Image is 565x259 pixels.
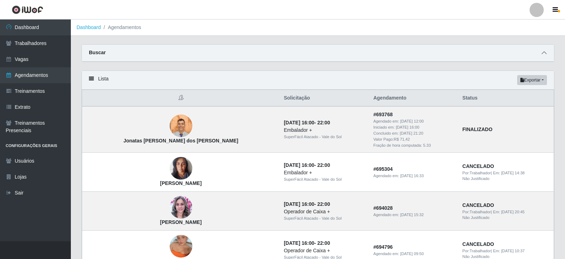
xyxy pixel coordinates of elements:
div: SuperFácil Atacado - Vale do Sol [284,215,365,221]
time: 22:00 [317,240,330,246]
div: Embalador + [284,169,365,176]
div: Agendado em: [373,173,454,179]
th: Agendamento [369,90,458,107]
time: 22:00 [317,162,330,168]
div: Operador de Caixa + [284,208,365,215]
strong: FINALIZADO [462,126,492,132]
span: Por: Trabalhador [462,210,491,214]
li: Agendamentos [101,24,141,31]
div: Agendado em: [373,118,454,124]
time: [DATE] 14:38 [501,171,525,175]
strong: # 694028 [373,205,393,211]
strong: CANCELADO [462,202,494,208]
time: [DATE] 10:37 [501,249,525,253]
div: Não Justificado [462,215,549,221]
strong: - [284,120,330,125]
div: Lista [82,71,554,90]
button: Exportar [517,75,547,85]
img: Jéssica Olímpio costa [170,153,192,184]
div: SuperFácil Atacado - Vale do Sol [284,134,365,140]
time: [DATE] 16:00 [396,125,419,129]
strong: # 693768 [373,112,393,117]
img: Ediana Bezerra da Silva [170,192,192,223]
div: Valor Pago: R$ 71,42 [373,136,454,142]
time: 22:00 [317,201,330,207]
span: Por: Trabalhador [462,171,491,175]
time: [DATE] 20:45 [501,210,525,214]
th: Solicitação [279,90,369,107]
div: | Em: [462,209,549,215]
time: [DATE] 09:50 [400,252,424,256]
strong: - [284,201,330,207]
a: Dashboard [77,24,101,30]
strong: - [284,162,330,168]
div: Operador de Caixa + [284,247,365,254]
div: | Em: [462,248,549,254]
time: 22:00 [317,120,330,125]
strong: CANCELADO [462,163,494,169]
div: Iniciado em: [373,124,454,130]
strong: [PERSON_NAME] [160,180,202,186]
strong: Jonatas [PERSON_NAME] dos [PERSON_NAME] [123,138,238,143]
span: Por: Trabalhador [462,249,491,253]
time: [DATE] 21:20 [400,131,423,135]
strong: Buscar [89,50,106,55]
th: Status [458,90,554,107]
time: [DATE] 15:32 [400,213,424,217]
strong: [PERSON_NAME] [160,219,202,225]
time: [DATE] 12:00 [400,119,424,123]
div: Agendado em: [373,212,454,218]
time: [DATE] 16:00 [284,162,314,168]
time: [DATE] 16:00 [284,240,314,246]
div: Embalador + [284,126,365,134]
time: [DATE] 16:00 [284,201,314,207]
div: Agendado em: [373,251,454,257]
strong: - [284,240,330,246]
strong: # 694796 [373,244,393,250]
div: Concluido em: [373,130,454,136]
strong: # 695304 [373,166,393,172]
div: | Em: [462,170,549,176]
time: [DATE] 16:33 [400,174,424,178]
div: Fração de hora computada: 5.33 [373,142,454,148]
img: Jonatas Roni Alves dos Santos [170,111,192,141]
div: Não Justificado [462,176,549,182]
div: SuperFácil Atacado - Vale do Sol [284,176,365,182]
strong: CANCELADO [462,241,494,247]
nav: breadcrumb [71,19,565,36]
time: [DATE] 16:00 [284,120,314,125]
img: CoreUI Logo [12,5,43,14]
